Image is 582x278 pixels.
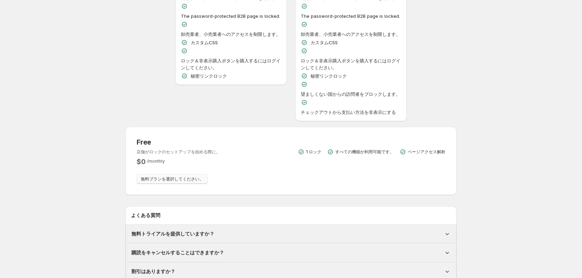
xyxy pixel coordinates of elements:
p: ページアクセス解析 [408,149,445,155]
p: ロック＆非表示購入ボタンを購入するにはログインしてください。 [181,57,281,71]
button: 無料プランを選択してください。 [137,174,208,184]
p: 望ましくない国からの訪問者をブロックします。 [301,91,400,98]
p: 卸売業者、小売業者へのアクセスを制限します。 [181,31,281,38]
h1: 無料トライアルを提供していますか？ [131,230,214,237]
p: 店舗がロックのセットアップを始める際に。 [137,149,220,155]
span: / monthly [147,159,165,164]
h2: よくある質問 [131,212,451,219]
p: The password-protected B2B page is locked. [181,13,280,20]
h1: 割引はありますか？ [131,268,175,275]
p: カスタムCSS [191,39,218,46]
p: すべての機能が利用可能です。 [335,149,394,155]
p: 1 ロック [306,149,321,155]
h1: 購読をキャンセルすることはできますか？ [131,249,224,256]
p: 秘密リンクロック [191,72,227,79]
h2: $ 0 [137,157,146,166]
p: チェックアウトから支払い方法を非表示にする [301,109,396,116]
p: The password-protected B2B page is locked. [301,13,400,20]
p: 卸売業者、小売業者へのアクセスを制限します。 [301,31,400,38]
p: ロック＆非表示購入ボタンを購入するにはログインしてください。 [301,57,401,71]
p: カスタムCSS [311,39,338,46]
h3: Free [137,138,220,146]
p: 秘密リンクロック [311,72,347,79]
span: 無料プランを選択してください。 [141,176,204,182]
